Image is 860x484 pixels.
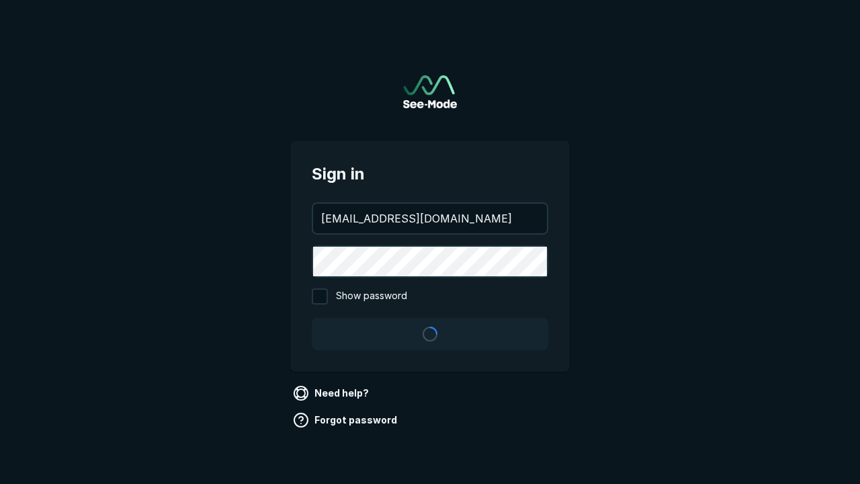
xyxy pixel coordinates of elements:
a: Forgot password [290,409,402,431]
img: See-Mode Logo [403,75,457,108]
a: Go to sign in [403,75,457,108]
a: Need help? [290,382,374,404]
span: Sign in [312,162,548,186]
input: your@email.com [313,204,547,233]
span: Show password [336,288,407,305]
